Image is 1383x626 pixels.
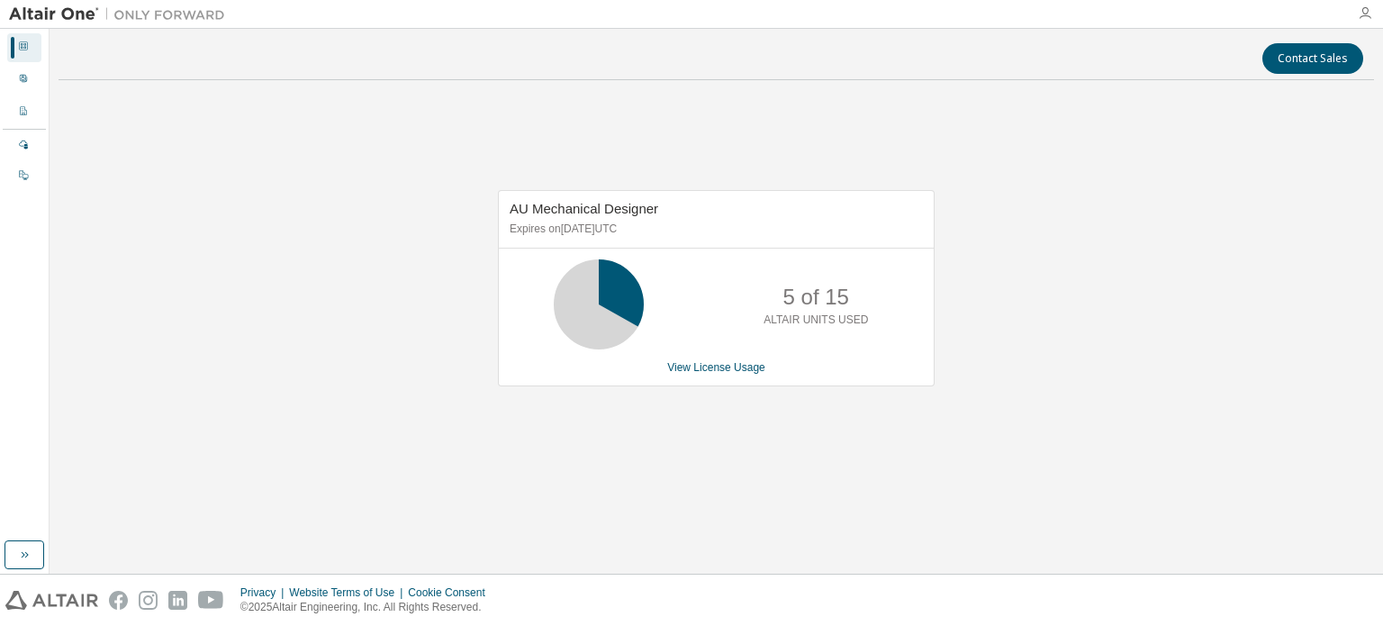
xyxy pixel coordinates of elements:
div: Managed [7,132,41,160]
div: On Prem [7,162,41,191]
img: facebook.svg [109,591,128,610]
p: ALTAIR UNITS USED [764,313,868,328]
div: Privacy [240,585,289,600]
img: youtube.svg [198,591,224,610]
p: 5 of 15 [783,282,849,313]
div: Dashboard [7,33,41,62]
img: altair_logo.svg [5,591,98,610]
img: linkedin.svg [168,591,187,610]
button: Contact Sales [1262,43,1363,74]
a: View License Usage [667,361,765,374]
p: © 2025 Altair Engineering, Inc. All Rights Reserved. [240,600,496,615]
span: AU Mechanical Designer [510,201,658,216]
div: Website Terms of Use [289,585,408,600]
img: instagram.svg [139,591,158,610]
div: User Profile [7,66,41,95]
div: Cookie Consent [408,585,495,600]
p: Expires on [DATE] UTC [510,222,918,237]
img: Altair One [9,5,234,23]
div: Company Profile [7,98,41,127]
